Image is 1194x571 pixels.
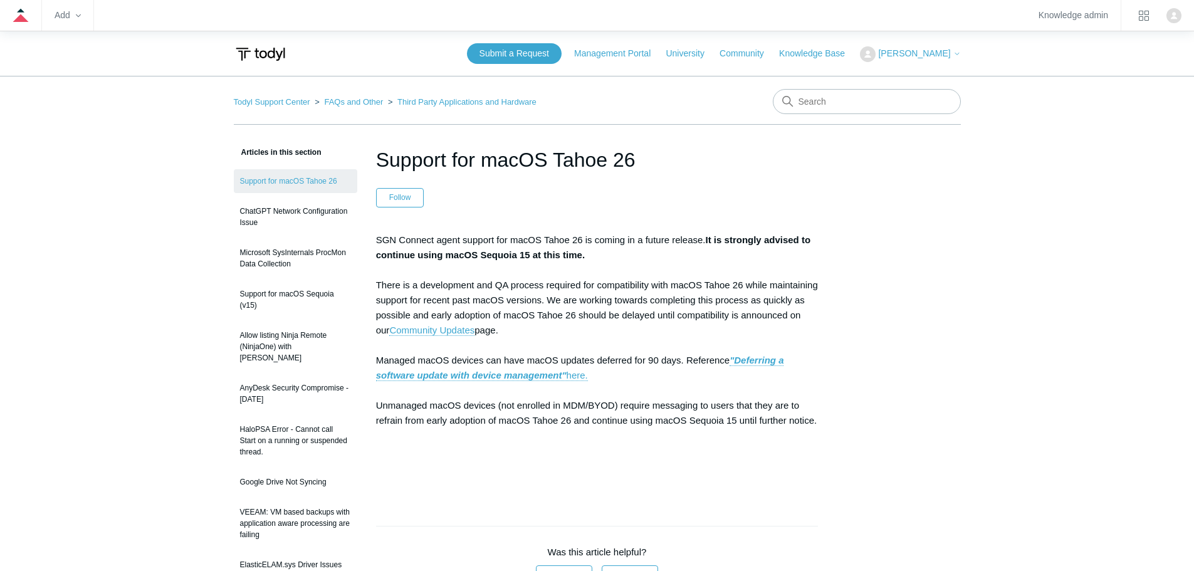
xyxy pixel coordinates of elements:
[574,47,663,60] a: Management Portal
[234,500,357,547] a: VEEAM: VM based backups with application aware processing are failing
[312,97,385,107] li: FAQs and Other
[666,47,716,60] a: University
[234,323,357,370] a: Allow listing Ninja Remote (NinjaOne) with [PERSON_NAME]
[385,97,537,107] li: Third Party Applications and Hardware
[234,97,310,107] a: Todyl Support Center
[234,43,287,66] img: Todyl Support Center Help Center home page
[234,148,322,157] span: Articles in this section
[234,97,313,107] li: Todyl Support Center
[234,470,357,494] a: Google Drive Not Syncing
[860,46,960,62] button: [PERSON_NAME]
[1166,8,1181,23] img: user avatar
[376,234,810,260] strong: It is strongly advised to continue using macOS Sequoia 15 at this time.
[548,547,647,557] span: Was this article helpful?
[389,325,474,336] a: Community Updates
[234,199,357,234] a: ChatGPT Network Configuration Issue
[1166,8,1181,23] zd-hc-trigger: Click your profile icon to open the profile menu
[773,89,961,114] input: Search
[376,145,819,175] h1: Support for macOS Tahoe 26
[467,43,562,64] a: Submit a Request
[720,47,777,60] a: Community
[234,417,357,464] a: HaloPSA Error - Cannot call Start on a running or suspended thread.
[1039,12,1108,19] a: Knowledge admin
[55,12,81,19] zd-hc-trigger: Add
[376,188,424,207] button: Follow Article
[234,282,357,317] a: Support for macOS Sequoia (v15)
[397,97,537,107] a: Third Party Applications and Hardware
[234,241,357,276] a: Microsoft SysInternals ProcMon Data Collection
[234,376,357,411] a: AnyDesk Security Compromise - [DATE]
[234,169,357,193] a: Support for macOS Tahoe 26
[878,48,950,58] span: [PERSON_NAME]
[376,355,784,381] a: "Deferring a software update with device management"here.
[779,47,857,60] a: Knowledge Base
[376,233,819,488] p: SGN Connect agent support for macOS Tahoe 26 is coming in a future release. There is a developmen...
[376,355,784,380] strong: "Deferring a software update with device management"
[324,97,383,107] a: FAQs and Other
